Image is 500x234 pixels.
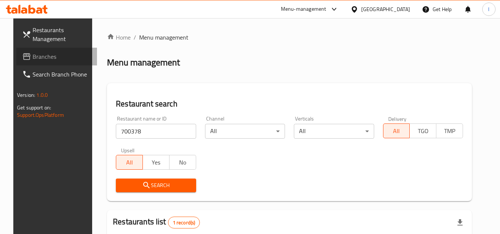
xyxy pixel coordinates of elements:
[205,124,285,139] div: All
[388,116,407,121] label: Delivery
[169,155,196,170] button: No
[113,216,200,228] h2: Restaurants list
[439,126,460,136] span: TMP
[116,179,196,192] button: Search
[139,33,188,42] span: Menu management
[116,98,463,109] h2: Restaurant search
[17,110,64,120] a: Support.OpsPlatform
[172,157,193,168] span: No
[168,219,200,226] span: 1 record(s)
[281,5,326,14] div: Menu-management
[17,90,35,100] span: Version:
[134,33,136,42] li: /
[383,123,410,138] button: All
[409,123,436,138] button: TGO
[294,124,374,139] div: All
[107,57,180,68] h2: Menu management
[436,123,463,138] button: TMP
[33,26,91,43] span: Restaurants Management
[146,157,167,168] span: Yes
[361,5,410,13] div: [GEOGRAPHIC_DATA]
[121,147,135,153] label: Upsell
[33,70,91,79] span: Search Branch Phone
[119,157,140,168] span: All
[168,217,200,228] div: Total records count
[116,124,196,139] input: Search for restaurant name or ID..
[33,52,91,61] span: Branches
[16,65,97,83] a: Search Branch Phone
[107,33,131,42] a: Home
[122,181,190,190] span: Search
[16,48,97,65] a: Branches
[451,214,469,231] div: Export file
[107,33,472,42] nav: breadcrumb
[36,90,48,100] span: 1.0.0
[17,103,51,112] span: Get support on:
[16,21,97,48] a: Restaurants Management
[413,126,433,136] span: TGO
[142,155,170,170] button: Yes
[116,155,143,170] button: All
[386,126,407,136] span: All
[488,5,489,13] span: l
